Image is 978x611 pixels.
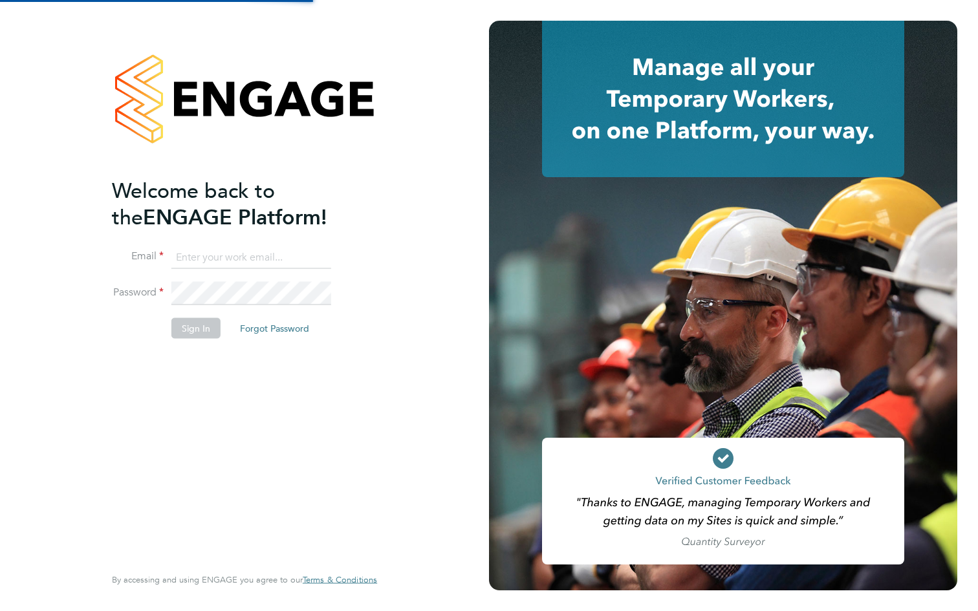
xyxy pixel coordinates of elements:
[230,318,320,339] button: Forgot Password
[112,250,164,263] label: Email
[112,177,364,230] h2: ENGAGE Platform!
[112,286,164,299] label: Password
[303,575,377,585] a: Terms & Conditions
[303,574,377,585] span: Terms & Conditions
[112,574,377,585] span: By accessing and using ENGAGE you agree to our
[171,246,331,269] input: Enter your work email...
[171,318,221,339] button: Sign In
[112,178,275,230] span: Welcome back to the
